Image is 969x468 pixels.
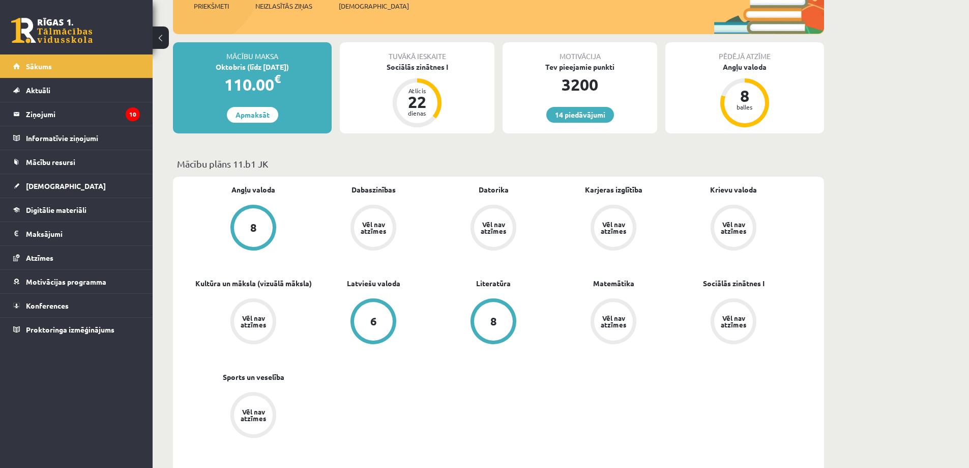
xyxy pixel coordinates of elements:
a: Vēl nav atzīmes [553,298,673,346]
div: Tuvākā ieskaite [340,42,494,62]
a: Aktuāli [13,78,140,102]
span: [DEMOGRAPHIC_DATA] [339,1,409,11]
div: Vēl nav atzīmes [239,315,268,328]
div: Vēl nav atzīmes [599,221,628,234]
a: Vēl nav atzīmes [193,392,313,440]
a: 6 [313,298,433,346]
div: Angļu valoda [665,62,824,72]
a: 8 [433,298,553,346]
span: Konferences [26,301,69,310]
a: Informatīvie ziņojumi [13,126,140,150]
div: Sociālās zinātnes I [340,62,494,72]
span: Sākums [26,62,52,71]
a: Dabaszinības [351,184,396,195]
a: Matemātika [593,278,634,289]
div: Oktobris (līdz [DATE]) [173,62,332,72]
a: Vēl nav atzīmes [313,205,433,253]
a: Konferences [13,294,140,317]
div: balles [729,104,760,110]
div: Mācību maksa [173,42,332,62]
div: 110.00 [173,72,332,97]
a: Sports un veselība [223,372,284,382]
a: Digitālie materiāli [13,198,140,222]
div: Vēl nav atzīmes [719,221,748,234]
div: Vēl nav atzīmes [359,221,388,234]
p: Mācību plāns 11.b1 JK [177,157,820,171]
legend: Maksājumi [26,222,140,245]
a: Atzīmes [13,246,140,269]
a: Vēl nav atzīmes [553,205,673,253]
div: 22 [402,94,432,110]
a: Krievu valoda [710,184,757,195]
div: 8 [729,88,760,104]
a: Karjeras izglītība [585,184,642,195]
div: Motivācija [503,42,657,62]
span: Neizlasītās ziņas [255,1,312,11]
a: Datorika [479,184,509,195]
a: 14 piedāvājumi [546,107,614,123]
div: 3200 [503,72,657,97]
a: 8 [193,205,313,253]
div: Atlicis [402,88,432,94]
a: Maksājumi [13,222,140,245]
span: € [274,71,281,86]
div: Vēl nav atzīmes [239,408,268,422]
a: Vēl nav atzīmes [433,205,553,253]
a: Kultūra un māksla (vizuālā māksla) [195,278,312,289]
span: Mācību resursi [26,157,75,167]
div: Vēl nav atzīmes [479,221,508,234]
span: [DEMOGRAPHIC_DATA] [26,181,106,190]
a: Angļu valoda 8 balles [665,62,824,129]
div: 6 [370,316,377,327]
a: Literatūra [476,278,511,289]
a: Sociālās zinātnes I Atlicis 22 dienas [340,62,494,129]
span: Proktoringa izmēģinājums [26,325,114,334]
legend: Ziņojumi [26,102,140,126]
span: Priekšmeti [194,1,229,11]
a: Vēl nav atzīmes [193,298,313,346]
div: Vēl nav atzīmes [719,315,748,328]
a: Rīgas 1. Tālmācības vidusskola [11,18,93,43]
div: Tev pieejamie punkti [503,62,657,72]
a: Vēl nav atzīmes [673,298,794,346]
a: Motivācijas programma [13,270,140,293]
a: Sākums [13,54,140,78]
a: Sociālās zinātnes I [703,278,765,289]
legend: Informatīvie ziņojumi [26,126,140,150]
span: Motivācijas programma [26,277,106,286]
a: Angļu valoda [231,184,275,195]
span: Digitālie materiāli [26,205,86,214]
a: Ziņojumi10 [13,102,140,126]
a: [DEMOGRAPHIC_DATA] [13,174,140,198]
a: Mācību resursi [13,150,140,174]
div: 8 [250,222,257,233]
div: dienas [402,110,432,116]
a: Apmaksāt [227,107,278,123]
span: Aktuāli [26,86,50,95]
a: Latviešu valoda [347,278,400,289]
a: Proktoringa izmēģinājums [13,318,140,341]
div: Pēdējā atzīme [665,42,824,62]
div: Vēl nav atzīmes [599,315,628,328]
span: Atzīmes [26,253,53,262]
a: Vēl nav atzīmes [673,205,794,253]
div: 8 [490,316,497,327]
i: 10 [126,107,140,121]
